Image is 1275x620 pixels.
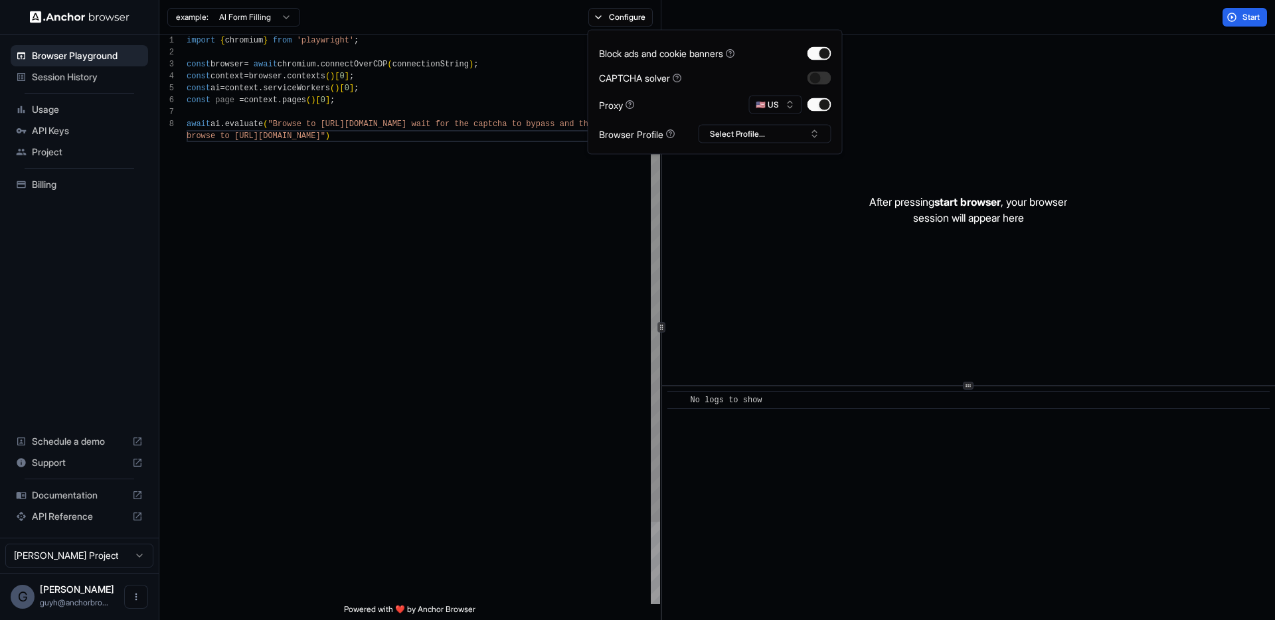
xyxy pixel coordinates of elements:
[493,119,598,129] span: cha to bypass and then
[1242,12,1261,23] span: Start
[32,103,143,116] span: Usage
[211,60,244,69] span: browser
[354,84,359,93] span: ;
[335,84,339,93] span: )
[32,49,143,62] span: Browser Playground
[211,72,244,81] span: context
[699,125,831,143] button: Select Profile...
[159,46,174,58] div: 2
[159,94,174,106] div: 6
[388,60,392,69] span: (
[211,119,220,129] span: ai
[11,585,35,609] div: G
[32,510,127,523] span: API Reference
[330,96,335,105] span: ;
[159,70,174,82] div: 4
[349,84,354,93] span: ]
[11,174,148,195] div: Billing
[311,96,315,105] span: )
[215,96,234,105] span: page
[344,604,475,620] span: Powered with ❤️ by Anchor Browser
[287,72,325,81] span: contexts
[258,84,263,93] span: .
[225,36,264,45] span: chromium
[934,195,1001,208] span: start browser
[691,396,762,405] span: No logs to show
[32,489,127,502] span: Documentation
[321,60,388,69] span: connectOverCDP
[330,84,335,93] span: (
[392,60,469,69] span: connectionString
[40,597,108,607] span: guyh@anchorbrowser.io
[244,96,277,105] span: context
[11,452,148,473] div: Support
[187,60,211,69] span: const
[749,96,802,114] button: 🇺🇸 US
[325,96,330,105] span: ]
[187,72,211,81] span: const
[159,82,174,94] div: 5
[354,36,359,45] span: ;
[254,60,278,69] span: await
[263,84,330,93] span: serviceWorkers
[273,36,292,45] span: from
[249,72,282,81] span: browser
[588,8,653,27] button: Configure
[11,506,148,527] div: API Reference
[345,84,349,93] span: 0
[11,45,148,66] div: Browser Playground
[315,96,320,105] span: [
[11,431,148,452] div: Schedule a demo
[339,84,344,93] span: [
[278,96,282,105] span: .
[11,120,148,141] div: API Keys
[32,456,127,469] span: Support
[869,194,1067,226] p: After pressing , your browser session will appear here
[315,60,320,69] span: .
[30,11,129,23] img: Anchor Logo
[187,36,215,45] span: import
[599,46,735,60] div: Block ads and cookie banners
[220,84,224,93] span: =
[11,485,148,506] div: Documentation
[187,131,325,141] span: browse to [URL][DOMAIN_NAME]"
[599,71,682,85] div: CAPTCHA solver
[32,145,143,159] span: Project
[239,96,244,105] span: =
[11,66,148,88] div: Session History
[40,583,114,595] span: Guy Hayou
[11,141,148,163] div: Project
[282,72,287,81] span: .
[244,60,248,69] span: =
[159,118,174,130] div: 8
[220,36,224,45] span: {
[225,84,258,93] span: context
[278,60,316,69] span: chromium
[263,36,268,45] span: }
[268,119,492,129] span: "Browse to [URL][DOMAIN_NAME] wait for the capt
[263,119,268,129] span: (
[297,36,354,45] span: 'playwright'
[187,119,211,129] span: await
[1223,8,1267,27] button: Start
[159,106,174,118] div: 7
[187,96,211,105] span: const
[469,60,473,69] span: )
[349,72,354,81] span: ;
[225,119,264,129] span: evaluate
[244,72,248,81] span: =
[211,84,220,93] span: ai
[325,131,330,141] span: )
[176,12,209,23] span: example:
[473,60,478,69] span: ;
[11,99,148,120] div: Usage
[325,72,330,81] span: (
[330,72,335,81] span: )
[220,119,224,129] span: .
[345,72,349,81] span: ]
[321,96,325,105] span: 0
[674,394,681,407] span: ​
[306,96,311,105] span: (
[159,35,174,46] div: 1
[32,70,143,84] span: Session History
